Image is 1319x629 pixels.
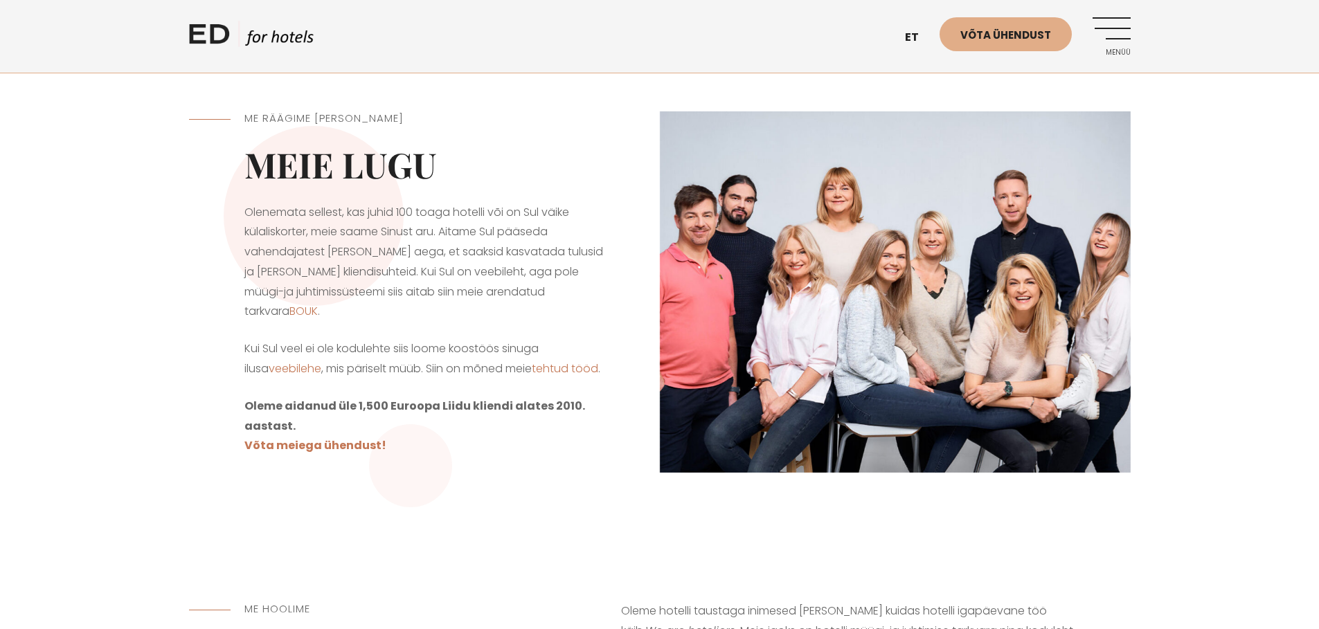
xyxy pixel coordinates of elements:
[1093,48,1131,57] span: Menüü
[244,437,386,453] a: Võta meiega ühendust!
[289,303,318,319] a: BOUK
[940,17,1072,51] a: Võta ühendust
[189,21,314,55] a: ED HOTELS
[898,21,940,55] a: et
[532,361,598,376] a: tehtud tööd
[244,601,510,617] h5: Me hoolime
[244,339,604,379] p: Kui Sul veel ei ole kodulehte siis loome koostöös sinuga ilusa , mis päriselt müüb. Siin on mõned...
[269,361,321,376] a: veebilehe
[244,398,585,434] strong: Oleme aidanud üle 1,500 Euroopa Liidu kliendi alates 2010. aastast.
[1093,17,1131,55] a: Menüü
[244,144,604,185] h2: Meie lugu
[244,111,604,127] h5: ME RÄÄGIME [PERSON_NAME]
[244,203,604,322] p: Olenemata sellest, kas juhid 100 toaga hotelli või on Sul väike külaliskorter, meie saame Sinust ...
